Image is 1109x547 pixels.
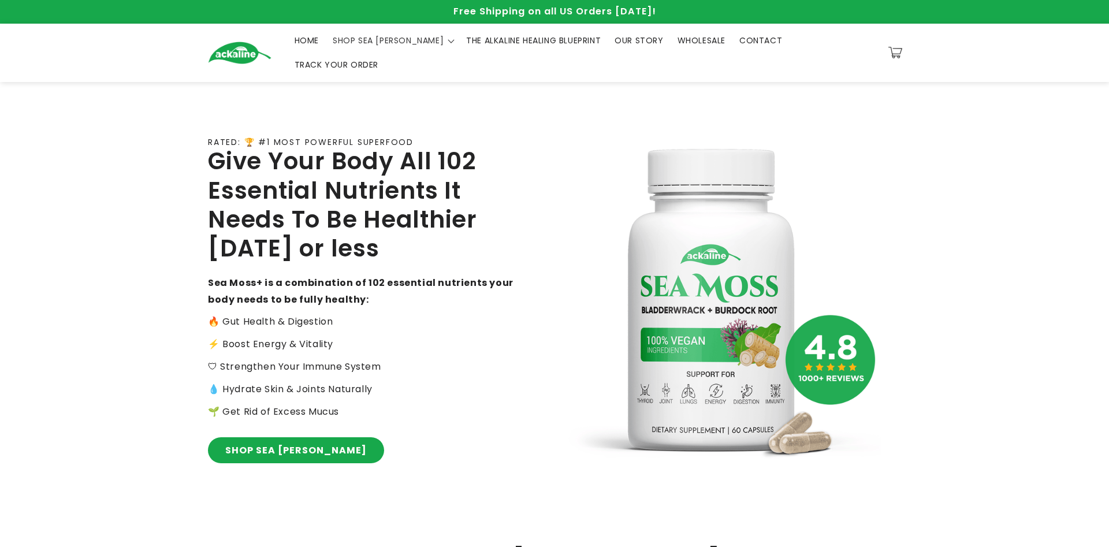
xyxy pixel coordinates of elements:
summary: SHOP SEA [PERSON_NAME] [326,28,459,53]
img: Ackaline [208,42,271,64]
p: 🛡 Strengthen Your Immune System [208,359,514,375]
p: 🌱 Get Rid of Excess Mucus [208,404,514,421]
h2: Give Your Body All 102 Essential Nutrients It Needs To Be Healthier [DATE] or less [208,147,514,263]
a: HOME [288,28,326,53]
span: OUR STORY [615,35,663,46]
a: THE ALKALINE HEALING BLUEPRINT [459,28,608,53]
a: CONTACT [732,28,789,53]
span: WHOLESALE [678,35,725,46]
span: CONTACT [739,35,782,46]
p: RATED: 🏆 #1 MOST POWERFUL SUPERFOOD [208,137,414,147]
p: 🔥 Gut Health & Digestion [208,314,514,330]
strong: Sea Moss+ is a combination of 102 essential nutrients your body needs to be fully healthy: [208,276,513,306]
a: OUR STORY [608,28,670,53]
a: WHOLESALE [671,28,732,53]
span: SHOP SEA [PERSON_NAME] [333,35,444,46]
a: SHOP SEA [PERSON_NAME] [208,437,384,463]
p: 💧 Hydrate Skin & Joints Naturally [208,381,514,398]
span: THE ALKALINE HEALING BLUEPRINT [466,35,601,46]
p: ⚡️ Boost Energy & Vitality [208,336,514,353]
span: HOME [295,35,319,46]
span: Free Shipping on all US Orders [DATE]! [453,5,656,18]
a: TRACK YOUR ORDER [288,53,386,77]
span: TRACK YOUR ORDER [295,59,379,70]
